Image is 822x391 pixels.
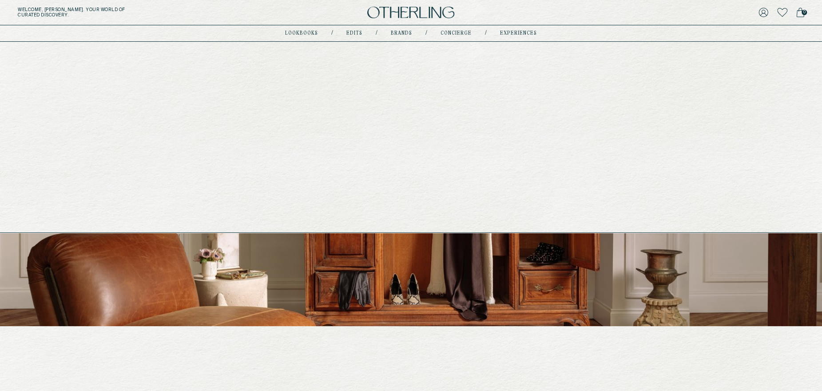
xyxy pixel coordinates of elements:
div: / [376,30,377,37]
a: 0 [796,6,804,19]
div: / [331,30,333,37]
a: Edits [346,31,362,36]
a: concierge [441,31,472,36]
h5: Welcome, [PERSON_NAME] . Your world of curated discovery. [18,7,254,18]
img: logo [367,7,454,19]
span: 0 [802,10,807,15]
div: / [485,30,487,37]
a: Brands [391,31,412,36]
div: / [425,30,427,37]
a: experiences [500,31,537,36]
a: lookbooks [285,31,318,36]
